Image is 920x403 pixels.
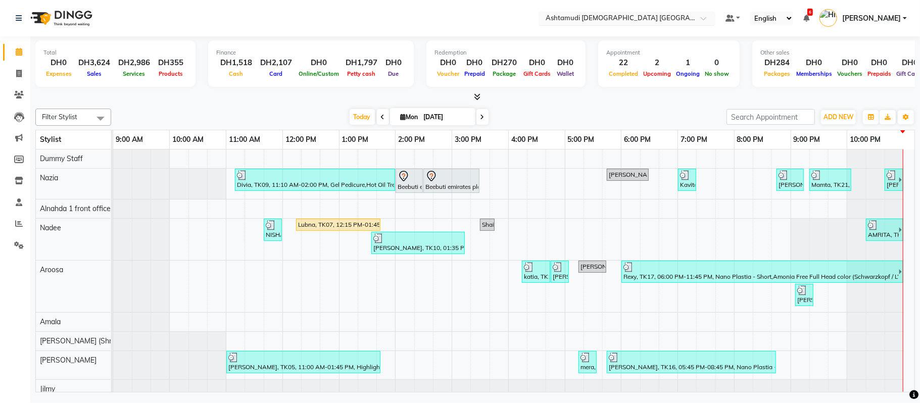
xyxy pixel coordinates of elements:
div: DH0 [794,57,835,69]
span: Upcoming [641,70,673,77]
div: [PERSON_NAME], TK02, 05:15 PM-05:45 PM, Nano Plastia - Short [579,262,605,271]
div: Appointment [606,48,732,57]
div: DH2,107 [256,57,296,69]
div: [PERSON_NAME], TK05, 11:00 AM-01:45 PM, Highlights/Lowlights Full Head - From,Classic Pedicure [227,352,379,372]
span: Nazia [40,173,58,182]
div: DH0 [43,57,74,69]
span: Nadee [40,223,61,232]
div: Shaima, TK04, 03:30 PM-03:45 PM, Eye Lashes - Medium Volume [481,220,494,229]
div: Finance [216,48,406,57]
div: NISHA, TK08, 11:40 AM-12:00 PM, Eyebrow Threading [265,220,281,239]
a: 10:00 PM [847,132,883,147]
span: Cash [227,70,246,77]
div: Beebuti emirates platinum, TK01, 02:30 PM-03:30 PM, Gold Sheen Facial [424,170,478,191]
div: [PERSON_NAME], TK02, 05:45 PM-06:30 PM, Classic Pedicure [608,170,648,179]
a: 9:00 AM [113,132,146,147]
a: 9:00 PM [791,132,823,147]
div: Divia, TK09, 11:10 AM-02:00 PM, Gel Pedicure,Hot Oil Treatment,[PERSON_NAME]/Face Bleach,Fruit Fa... [236,170,394,189]
a: 2:00 PM [396,132,427,147]
div: 1 [673,57,702,69]
div: [PERSON_NAME], TK19, 08:45 PM-09:15 PM, Forehead Threading,Upper Lip Threading [778,170,803,189]
div: Total [43,48,187,57]
div: DH355 [154,57,187,69]
span: [PERSON_NAME] [40,356,96,365]
span: Memberships [794,70,835,77]
a: 1:00 PM [340,132,371,147]
div: [PERSON_NAME], TK16, 05:45 PM-08:45 PM, Nano Plastia - Short [608,352,775,372]
div: Redemption [434,48,577,57]
span: Voucher [434,70,462,77]
a: 8:00 PM [735,132,766,147]
span: Package [490,70,518,77]
div: DH0 [553,57,577,69]
a: 11:00 AM [226,132,263,147]
div: [PERSON_NAME], TK22, 10:40 PM-11:45 PM, Express Facial,Eyebrow Threading [886,170,899,189]
div: mera, TK13, 05:15 PM-05:35 PM, Eyebrow Threading [579,352,596,372]
div: DH0 [296,57,342,69]
span: Gift Cards [521,70,553,77]
div: Kavita, TK14, 07:00 PM-07:20 PM, Eyebrow Threading [679,170,695,189]
span: Petty cash [345,70,378,77]
span: Jilmy [40,384,55,393]
a: 10:00 AM [170,132,206,147]
span: Expenses [43,70,74,77]
div: Rexy, TK17, 06:00 PM-11:45 PM, Nano Plastia - Short,Amonia Free Full Head color (Schwarzkopf / L’... [622,262,899,281]
span: Ongoing [673,70,702,77]
span: Vouchers [835,70,865,77]
span: Packages [761,70,793,77]
div: 0 [702,57,732,69]
div: AMRITA, TK23, 10:20 PM-11:45 PM, Classic Manicure,Full Arms Waxing,Eyebrow Threading [867,220,899,239]
div: DH0 [462,57,488,69]
span: Online/Custom [296,70,342,77]
div: Mamta, TK21, 09:20 PM-10:05 PM, Wash & Blow Dry - Short Hair [810,170,850,189]
div: DH0 [865,57,894,69]
a: 6:00 PM [621,132,653,147]
span: Alnahda 1 front office [40,204,111,213]
img: Himanshu Akania [819,9,837,27]
div: DH284 [760,57,794,69]
span: 6 [807,9,813,16]
div: DH1,518 [216,57,256,69]
a: 5:00 PM [565,132,597,147]
input: Search Appointment [727,109,815,125]
span: [PERSON_NAME] [842,13,901,24]
span: Mon [398,113,421,121]
span: Dummy Staff [40,154,83,163]
div: [PERSON_NAME], TK20, 09:05 PM-09:25 PM, Eyebrow Threading [796,285,812,305]
span: Card [267,70,285,77]
div: [PERSON_NAME], TK10, 01:35 PM-03:15 PM, Acrylic With [DEMOGRAPHIC_DATA] [372,233,464,253]
div: DH0 [434,57,462,69]
div: 2 [641,57,673,69]
div: DH270 [488,57,521,69]
span: [PERSON_NAME] (Shriya) [40,336,123,345]
a: 7:00 PM [678,132,710,147]
span: Sales [84,70,104,77]
span: Products [156,70,185,77]
div: Beebuti emirates platinum, TK01, 02:00 PM-02:30 PM, Back Massage [397,170,422,191]
span: No show [702,70,732,77]
span: Amala [40,317,61,326]
span: Wallet [554,70,576,77]
a: 4:00 PM [509,132,541,147]
a: 3:00 PM [452,132,484,147]
div: 22 [606,57,641,69]
span: Services [121,70,148,77]
img: logo [26,4,95,32]
span: Completed [606,70,641,77]
span: Prepaid [462,70,488,77]
div: DH0 [835,57,865,69]
div: DH1,797 [342,57,381,69]
div: DH0 [521,57,553,69]
span: Filter Stylist [42,113,77,121]
div: Lubna, TK07, 12:15 PM-01:45 PM, Acrylic Extension [297,220,379,229]
span: Today [350,109,375,125]
div: DH0 [381,57,406,69]
a: 12:00 PM [283,132,319,147]
span: Stylist [40,135,61,144]
span: ADD NEW [824,113,853,121]
button: ADD NEW [821,110,856,124]
span: Prepaids [865,70,894,77]
span: Aroosa [40,265,63,274]
input: 2025-09-01 [421,110,471,125]
a: 6 [803,14,809,23]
